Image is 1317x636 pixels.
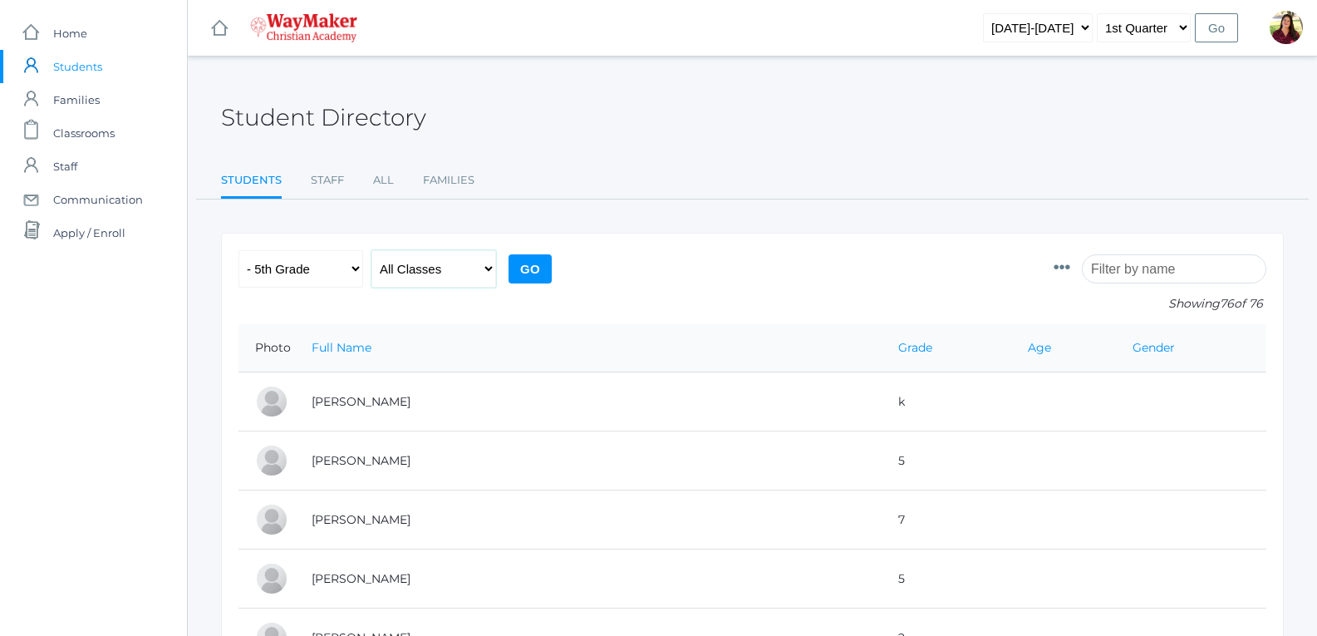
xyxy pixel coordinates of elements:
[882,550,1012,609] td: 5
[898,340,932,355] a: Grade
[255,385,288,418] div: Abigail Backstrom
[1133,340,1175,355] a: Gender
[882,431,1012,491] td: 5
[295,491,882,550] td: [PERSON_NAME]
[295,550,882,609] td: [PERSON_NAME]
[255,444,288,477] div: Claire Baker
[53,83,100,116] span: Families
[1220,296,1234,311] span: 76
[423,164,474,197] a: Families
[53,116,115,150] span: Classrooms
[53,50,102,83] span: Students
[221,105,426,131] h2: Student Directory
[238,324,295,372] th: Photo
[250,13,357,42] img: waymaker-logo-stack-white-1602f2b1af18da31a5905e9982d058868370996dac5278e84edea6dabf9a3315.png
[1270,11,1303,44] div: Elizabeth Benzinger
[882,491,1012,550] td: 7
[311,164,344,197] a: Staff
[53,216,125,249] span: Apply / Enroll
[295,431,882,491] td: [PERSON_NAME]
[1195,13,1238,42] input: Go
[1028,340,1051,355] a: Age
[255,562,288,595] div: Josie Bassett
[255,503,288,536] div: Josey Baker
[882,372,1012,431] td: k
[509,254,552,283] input: Go
[53,17,87,50] span: Home
[1082,254,1266,283] input: Filter by name
[1054,295,1266,313] p: Showing of 76
[295,372,882,431] td: [PERSON_NAME]
[53,150,77,183] span: Staff
[53,183,143,216] span: Communication
[221,164,282,200] a: Students
[312,340,371,355] a: Full Name
[373,164,394,197] a: All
